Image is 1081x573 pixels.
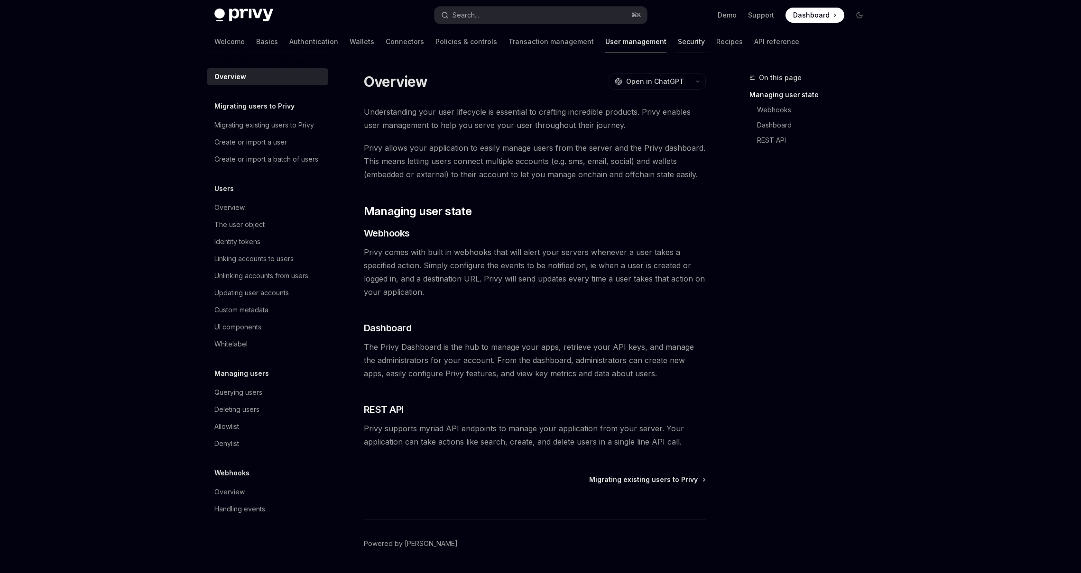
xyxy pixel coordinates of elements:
[214,338,248,350] div: Whitelabel
[364,403,404,416] span: REST API
[207,384,328,401] a: Querying users
[508,30,594,53] a: Transaction management
[214,119,314,131] div: Migrating existing users to Privy
[364,227,410,240] span: Webhooks
[214,253,294,264] div: Linking accounts to users
[207,134,328,151] a: Create or import a user
[435,30,497,53] a: Policies & controls
[207,301,328,318] a: Custom metadata
[207,401,328,418] a: Deleting users
[207,318,328,336] a: UI components
[605,30,666,53] a: User management
[207,284,328,301] a: Updating user accounts
[214,30,245,53] a: Welcome
[207,199,328,216] a: Overview
[207,216,328,233] a: The user object
[207,418,328,435] a: Allowlist
[214,304,268,316] div: Custom metadata
[207,68,328,85] a: Overview
[748,10,774,20] a: Support
[207,117,328,134] a: Migrating existing users to Privy
[289,30,338,53] a: Authentication
[759,72,802,83] span: On this page
[793,10,830,20] span: Dashboard
[364,340,706,380] span: The Privy Dashboard is the hub to manage your apps, retrieve your API keys, and manage the admini...
[214,154,318,165] div: Create or import a batch of users
[207,151,328,168] a: Create or import a batch of users
[207,267,328,284] a: Unlinking accounts from users
[631,11,641,19] span: ⌘ K
[214,321,261,333] div: UI components
[589,475,698,484] span: Migrating existing users to Privy
[214,219,265,230] div: The user object
[214,236,260,247] div: Identity tokens
[364,246,706,299] span: Privy comes with built in webhooks that will alert your servers whenever a user takes a specified...
[434,7,647,24] button: Search...⌘K
[364,105,706,132] span: Understanding your user lifecycle is essential to crafting incredible products. Privy enables use...
[852,8,867,23] button: Toggle dark mode
[609,73,690,90] button: Open in ChatGPT
[364,204,472,219] span: Managing user state
[364,141,706,181] span: Privy allows your application to easily manage users from the server and the Privy dashboard. Thi...
[214,387,262,398] div: Querying users
[214,71,246,82] div: Overview
[757,118,875,133] a: Dashboard
[214,438,239,449] div: Denylist
[214,404,259,415] div: Deleting users
[757,133,875,148] a: REST API
[626,77,684,86] span: Open in ChatGPT
[207,435,328,452] a: Denylist
[214,270,308,282] div: Unlinking accounts from users
[214,287,289,299] div: Updating user accounts
[214,100,295,112] h5: Migrating users to Privy
[589,475,705,484] a: Migrating existing users to Privy
[785,8,844,23] a: Dashboard
[214,136,287,148] div: Create or import a user
[754,30,799,53] a: API reference
[453,9,479,21] div: Search...
[256,30,278,53] a: Basics
[207,233,328,250] a: Identity tokens
[214,421,239,432] div: Allowlist
[718,10,737,20] a: Demo
[757,102,875,118] a: Webhooks
[214,183,234,194] h5: Users
[214,202,245,213] div: Overview
[214,9,273,22] img: dark logo
[214,486,245,498] div: Overview
[716,30,743,53] a: Recipes
[214,467,249,479] h5: Webhooks
[207,483,328,500] a: Overview
[678,30,705,53] a: Security
[214,368,269,379] h5: Managing users
[350,30,374,53] a: Wallets
[207,336,328,353] a: Whitelabel
[364,321,412,335] span: Dashboard
[214,503,265,515] div: Handling events
[364,422,706,448] span: Privy supports myriad API endpoints to manage your application from your server. Your application...
[364,539,458,548] a: Powered by [PERSON_NAME]
[207,250,328,267] a: Linking accounts to users
[749,87,875,102] a: Managing user state
[207,500,328,518] a: Handling events
[386,30,424,53] a: Connectors
[364,73,428,90] h1: Overview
